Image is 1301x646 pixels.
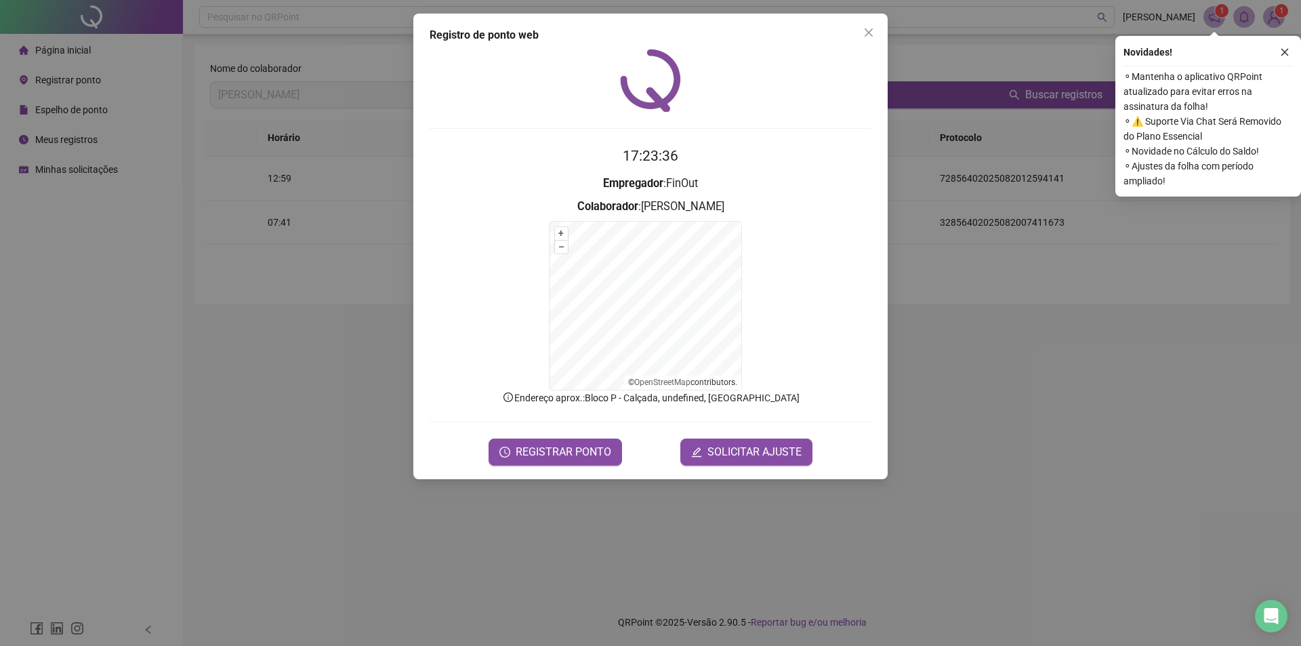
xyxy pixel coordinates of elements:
button: REGISTRAR PONTO [489,439,622,466]
p: Endereço aprox. : Bloco P - Calçada, undefined, [GEOGRAPHIC_DATA] [430,390,871,405]
span: ⚬ ⚠️ Suporte Via Chat Será Removido do Plano Essencial [1123,114,1293,144]
span: SOLICITAR AJUSTE [707,444,802,460]
span: clock-circle [499,447,510,458]
span: edit [691,447,702,458]
a: OpenStreetMap [634,378,690,387]
time: 17:23:36 [623,148,678,164]
span: Novidades ! [1123,45,1172,60]
img: QRPoint [620,49,681,112]
span: close [1280,47,1289,57]
h3: : [PERSON_NAME] [430,198,871,216]
span: ⚬ Novidade no Cálculo do Saldo! [1123,144,1293,159]
span: info-circle [502,391,514,403]
button: Close [858,22,880,43]
h3: : FinOut [430,175,871,193]
div: Open Intercom Messenger [1255,600,1287,632]
span: REGISTRAR PONTO [516,444,611,460]
button: + [555,227,568,240]
button: editSOLICITAR AJUSTE [680,439,812,466]
span: close [863,27,874,38]
span: ⚬ Mantenha o aplicativo QRPoint atualizado para evitar erros na assinatura da folha! [1123,69,1293,114]
button: – [555,241,568,254]
strong: Empregador [603,177,663,190]
div: Registro de ponto web [430,27,871,43]
span: ⚬ Ajustes da folha com período ampliado! [1123,159,1293,188]
li: © contributors. [628,378,737,387]
strong: Colaborador [577,200,638,213]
